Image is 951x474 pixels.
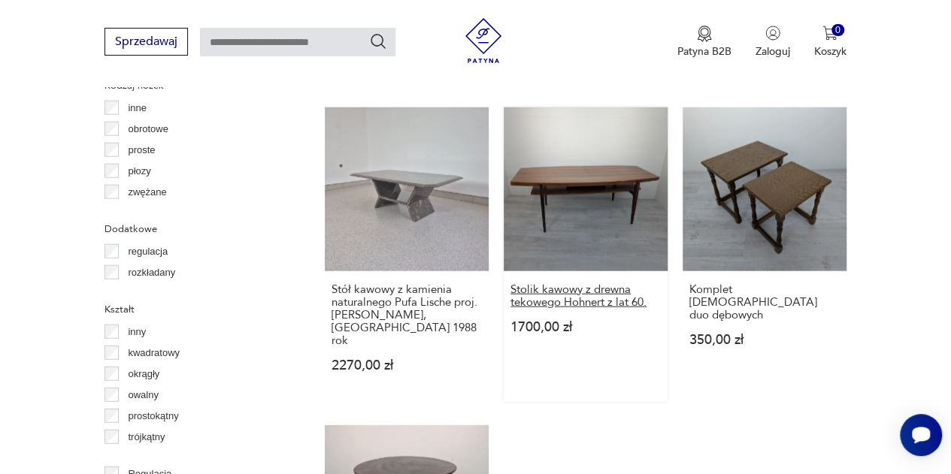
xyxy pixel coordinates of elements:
p: prostokątny [128,408,178,424]
p: obrotowe [128,121,168,137]
button: Zaloguj [756,26,790,59]
p: trójkątny [128,429,165,445]
iframe: Smartsupp widget button [900,414,942,456]
p: zwężane [128,184,166,201]
p: 350,00 zł [689,334,840,346]
a: Sprzedawaj [104,38,188,48]
img: Ikona medalu [697,26,712,42]
p: inny [128,324,146,340]
a: Ikona medaluPatyna B2B [677,26,731,59]
p: Patyna B2B [677,44,731,59]
p: owalny [128,387,158,403]
h3: Stolik kawowy z drewna tekowego Hohnert z lat 60. [510,283,661,309]
a: Stolik kawowy z drewna tekowego Hohnert z lat 60.Stolik kawowy z drewna tekowego Hohnert z lat 60... [504,107,668,401]
p: rozkładany [128,264,175,281]
p: płozy [128,163,150,180]
p: Zaloguj [756,44,790,59]
button: 0Koszyk [814,26,847,59]
p: Koszyk [814,44,847,59]
p: regulacja [128,243,168,260]
a: Stół kawowy z kamienia naturalnego Pufa Lische proj. Hieinrich Muskat, Niemcy 1988 rokStół kawowy... [325,107,489,401]
img: Patyna - sklep z meblami i dekoracjami vintage [461,18,506,63]
p: Kształt [104,301,289,318]
p: kwadratowy [128,345,180,361]
img: Ikonka użytkownika [765,26,780,41]
img: Ikona koszyka [822,26,837,41]
p: Dodatkowe [104,221,289,237]
button: Szukaj [369,32,387,50]
p: 2270,00 zł [332,359,482,372]
h3: Komplet [DEMOGRAPHIC_DATA] duo dębowych [689,283,840,322]
p: okrągły [128,366,159,382]
a: Komplet Stolików duo dębowychKomplet [DEMOGRAPHIC_DATA] duo dębowych350,00 zł [683,107,847,401]
p: proste [128,142,155,159]
h3: Stół kawowy z kamienia naturalnego Pufa Lische proj. [PERSON_NAME], [GEOGRAPHIC_DATA] 1988 rok [332,283,482,347]
p: 1700,00 zł [510,321,661,334]
div: 0 [831,24,844,37]
button: Sprzedawaj [104,28,188,56]
button: Patyna B2B [677,26,731,59]
p: inne [128,100,147,116]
